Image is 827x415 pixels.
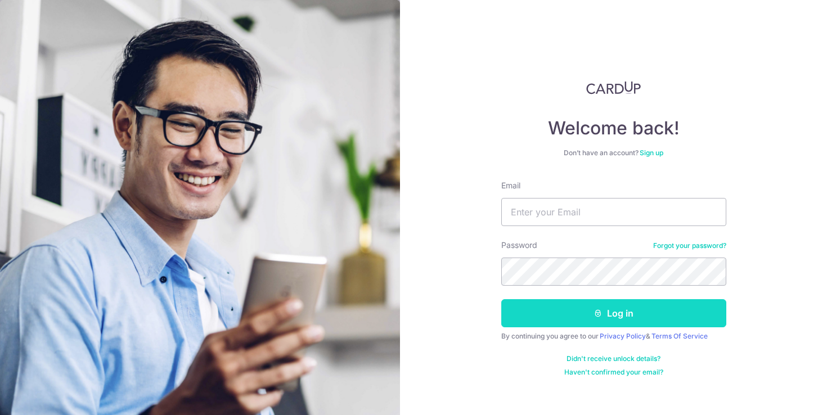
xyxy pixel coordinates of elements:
[501,240,537,251] label: Password
[501,198,726,226] input: Enter your Email
[600,332,646,340] a: Privacy Policy
[640,148,663,157] a: Sign up
[501,148,726,157] div: Don’t have an account?
[501,332,726,341] div: By continuing you agree to our &
[567,354,660,363] a: Didn't receive unlock details?
[501,117,726,139] h4: Welcome back!
[651,332,708,340] a: Terms Of Service
[501,299,726,327] button: Log in
[586,81,641,94] img: CardUp Logo
[501,180,520,191] label: Email
[564,368,663,377] a: Haven't confirmed your email?
[653,241,726,250] a: Forgot your password?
